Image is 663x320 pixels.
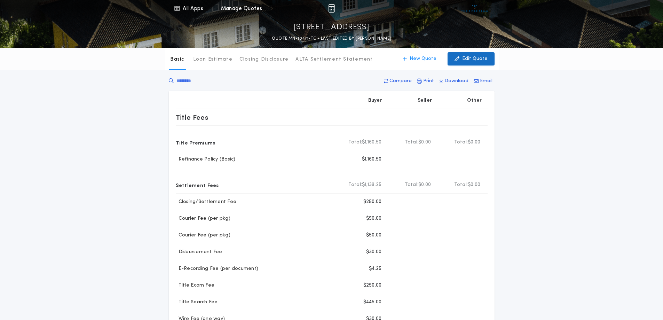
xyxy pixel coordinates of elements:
[467,97,482,104] p: Other
[176,265,259,272] p: E-Recording Fee (per document)
[382,75,414,87] button: Compare
[418,181,431,188] span: $0.00
[272,35,391,42] p: QUOTE MN-10471-TC - LAST EDITED BY [PERSON_NAME]
[176,179,219,190] p: Settlement Fees
[468,139,480,146] span: $0.00
[176,112,208,123] p: Title Fees
[444,78,468,85] p: Download
[366,232,382,239] p: $50.00
[454,139,468,146] b: Total:
[362,139,381,146] span: $1,160.50
[363,282,382,289] p: $250.00
[176,198,237,205] p: Closing/Settlement Fee
[454,181,468,188] b: Total:
[368,97,382,104] p: Buyer
[239,56,289,63] p: Closing Disclosure
[448,52,495,65] button: Edit Quote
[410,55,436,62] p: New Quote
[294,22,370,33] p: [STREET_ADDRESS]
[363,198,382,205] p: $250.00
[295,56,373,63] p: ALTA Settlement Statement
[462,55,488,62] p: Edit Quote
[348,139,362,146] b: Total:
[176,137,215,148] p: Title Premiums
[170,56,184,63] p: Basic
[461,5,488,12] img: vs-icon
[480,78,492,85] p: Email
[468,181,480,188] span: $0.00
[176,282,215,289] p: Title Exam Fee
[405,139,419,146] b: Total:
[418,139,431,146] span: $0.00
[176,232,230,239] p: Courier Fee (per pkg)
[418,97,432,104] p: Seller
[363,299,382,306] p: $445.00
[328,4,335,13] img: img
[472,75,495,87] button: Email
[362,156,381,163] p: $1,160.50
[176,249,222,256] p: Disbursement Fee
[389,78,412,85] p: Compare
[415,75,436,87] button: Print
[366,215,382,222] p: $50.00
[176,156,236,163] p: Refinance Policy (Basic)
[348,181,362,188] b: Total:
[369,265,381,272] p: $4.25
[193,56,232,63] p: Loan Estimate
[366,249,382,256] p: $30.00
[176,215,230,222] p: Courier Fee (per pkg)
[396,52,443,65] button: New Quote
[437,75,471,87] button: Download
[423,78,434,85] p: Print
[176,299,218,306] p: Title Search Fee
[405,181,419,188] b: Total:
[362,181,381,188] span: $1,139.25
